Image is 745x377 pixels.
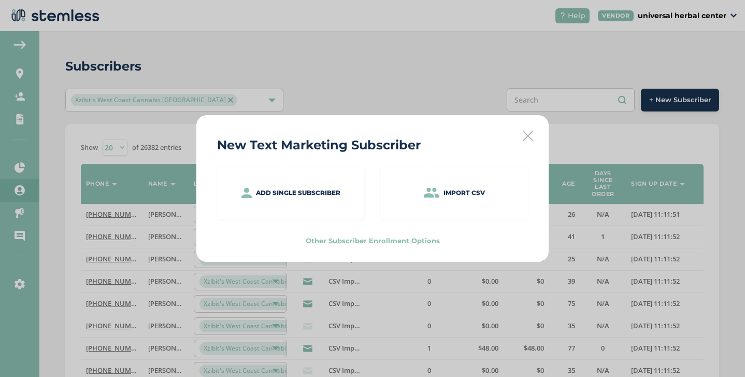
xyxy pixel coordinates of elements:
h2: New Text Marketing Subscriber [217,136,421,155]
label: Other Subscriber Enrollment Options [306,236,440,245]
img: icon-person-4bab5b8d.svg [241,188,252,198]
img: icon-people-8ccbccc7.svg [424,188,439,198]
p: Add single subscriber [256,188,340,198]
iframe: Chat Widget [693,327,745,377]
p: Import CSV [443,188,485,198]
